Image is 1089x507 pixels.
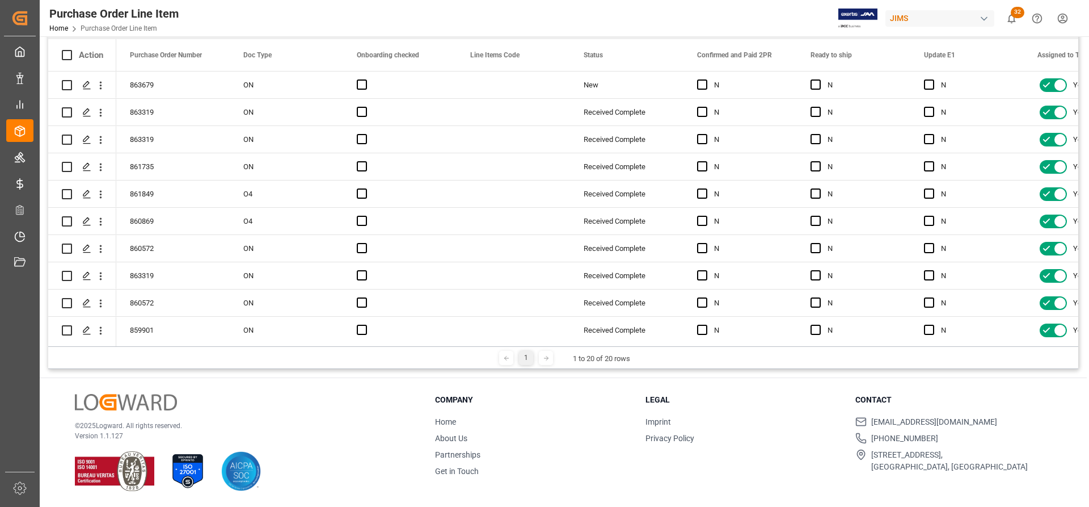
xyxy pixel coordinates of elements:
[714,317,783,343] div: N
[79,50,103,60] div: Action
[584,263,670,289] div: Received Complete
[1073,290,1086,316] span: Yes
[828,290,897,316] div: N
[828,181,897,207] div: N
[941,99,1010,125] div: N
[584,154,670,180] div: Received Complete
[885,10,994,27] div: JIMS
[48,317,116,344] div: Press SPACE to select this row.
[48,126,116,153] div: Press SPACE to select this row.
[116,290,230,316] div: 860572
[714,208,783,234] div: N
[116,317,230,343] div: 859901
[828,317,897,343] div: N
[48,153,116,181] div: Press SPACE to select this row.
[435,450,480,459] a: Partnerships
[230,153,343,180] div: ON
[1024,6,1050,31] button: Help Center
[999,6,1024,31] button: show 32 new notifications
[941,236,1010,262] div: N
[230,262,343,289] div: ON
[714,99,783,125] div: N
[49,24,68,32] a: Home
[116,126,230,153] div: 863319
[828,72,897,98] div: N
[230,208,343,234] div: O4
[230,126,343,153] div: ON
[714,236,783,262] div: N
[828,127,897,153] div: N
[221,451,261,491] img: AICPA SOC
[584,99,670,125] div: Received Complete
[48,99,116,126] div: Press SPACE to select this row.
[435,417,456,426] a: Home
[941,72,1010,98] div: N
[435,434,467,443] a: About Us
[116,208,230,234] div: 860869
[435,467,479,476] a: Get in Touch
[1073,154,1086,180] span: Yes
[584,236,670,262] div: Received Complete
[230,235,343,262] div: ON
[941,154,1010,180] div: N
[714,263,783,289] div: N
[885,7,999,29] button: JIMS
[116,153,230,180] div: 861735
[116,181,230,207] div: 861849
[1073,208,1086,234] span: Yes
[584,290,670,316] div: Received Complete
[941,208,1010,234] div: N
[1073,72,1086,98] span: Yes
[645,417,671,426] a: Imprint
[941,263,1010,289] div: N
[584,72,670,98] div: New
[48,262,116,290] div: Press SPACE to select this row.
[871,433,938,445] span: [PHONE_NUMBER]
[48,208,116,235] div: Press SPACE to select this row.
[1073,236,1086,262] span: Yes
[116,235,230,262] div: 860572
[714,181,783,207] div: N
[828,208,897,234] div: N
[573,353,630,364] div: 1 to 20 of 20 rows
[828,236,897,262] div: N
[1073,317,1086,343] span: Yes
[871,416,997,428] span: [EMAIL_ADDRESS][DOMAIN_NAME]
[697,51,772,59] span: Confirmed and Paid 2PR
[435,394,631,406] h3: Company
[116,99,230,125] div: 863319
[645,394,842,406] h3: Legal
[714,127,783,153] div: N
[1073,99,1086,125] span: Yes
[243,51,272,59] span: Doc Type
[75,451,154,491] img: ISO 9001 & ISO 14001 Certification
[48,72,116,99] div: Press SPACE to select this row.
[1073,263,1086,289] span: Yes
[714,290,783,316] div: N
[519,351,533,365] div: 1
[1011,7,1024,18] span: 32
[941,290,1010,316] div: N
[828,154,897,180] div: N
[75,421,407,431] p: © 2025 Logward. All rights reserved.
[48,290,116,317] div: Press SPACE to select this row.
[584,208,670,234] div: Received Complete
[828,263,897,289] div: N
[230,181,343,207] div: O4
[48,181,116,208] div: Press SPACE to select this row.
[230,72,343,98] div: ON
[855,394,1052,406] h3: Contact
[714,154,783,180] div: N
[584,51,603,59] span: Status
[584,317,670,343] div: Received Complete
[230,290,343,316] div: ON
[116,72,230,98] div: 863679
[75,394,177,410] img: Logward Logo
[1073,127,1086,153] span: Yes
[75,431,407,441] p: Version 1.1.127
[838,9,877,28] img: Exertis%20JAM%20-%20Email%20Logo.jpg_1722504956.jpg
[828,99,897,125] div: N
[941,181,1010,207] div: N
